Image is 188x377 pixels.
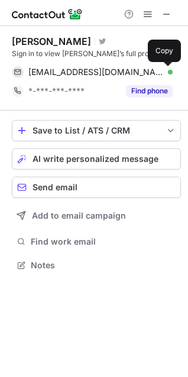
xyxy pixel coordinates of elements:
span: [EMAIL_ADDRESS][DOMAIN_NAME] [28,67,164,77]
button: Notes [12,257,181,274]
div: [PERSON_NAME] [12,35,91,47]
span: Add to email campaign [32,211,126,220]
button: Add to email campaign [12,205,181,226]
button: Find work email [12,233,181,250]
button: Reveal Button [126,85,173,97]
button: Send email [12,177,181,198]
span: Notes [31,260,176,271]
div: Sign in to view [PERSON_NAME]’s full profile [12,48,181,59]
img: ContactOut v5.3.10 [12,7,83,21]
span: AI write personalized message [33,154,158,164]
div: Save to List / ATS / CRM [33,126,160,135]
span: Send email [33,183,77,192]
button: AI write personalized message [12,148,181,170]
span: Find work email [31,236,176,247]
button: save-profile-one-click [12,120,181,141]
